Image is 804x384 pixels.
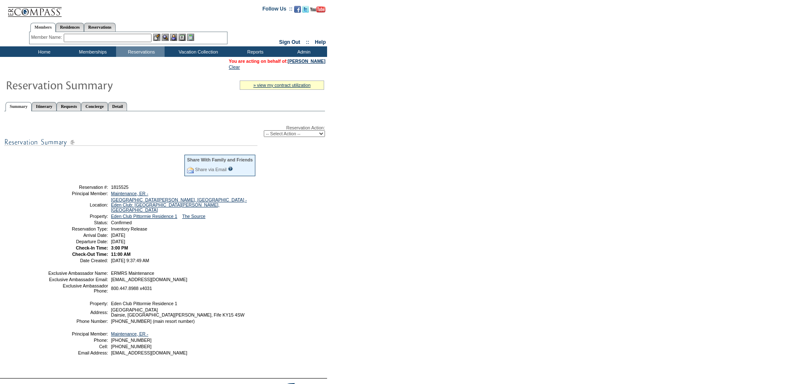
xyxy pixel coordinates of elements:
[48,191,108,196] td: Principal Member:
[48,283,108,293] td: Exclusive Ambassador Phone:
[279,39,300,45] a: Sign Out
[111,245,128,250] span: 3:00 PM
[182,214,206,219] a: The Source
[31,34,64,41] div: Member Name:
[111,191,148,196] a: Maintenance, ER -
[48,271,108,276] td: Exclusive Ambassador Name:
[48,226,108,231] td: Reservation Type:
[111,233,125,238] span: [DATE]
[76,245,108,250] strong: Check-In Time:
[162,34,169,41] img: View
[48,239,108,244] td: Departure Date:
[111,271,154,276] span: ERMRS Maintenance
[5,76,174,93] img: Reservaton Summary
[56,23,84,32] a: Residences
[302,6,309,13] img: Follow us on Twitter
[306,39,309,45] span: ::
[111,252,130,257] span: 11:00 AM
[48,197,108,212] td: Location:
[263,5,292,15] td: Follow Us ::
[19,46,68,57] td: Home
[48,338,108,343] td: Phone:
[111,239,125,244] span: [DATE]
[111,226,147,231] span: Inventory Release
[5,102,32,111] a: Summary
[48,331,108,336] td: Principal Member:
[111,277,187,282] span: [EMAIL_ADDRESS][DOMAIN_NAME]
[111,331,148,336] a: Maintenance, ER -
[229,59,325,64] span: You are acting on behalf of:
[111,301,177,306] span: Eden Club Pittormie Residence 1
[111,185,129,190] span: 1815525
[315,39,326,45] a: Help
[111,286,152,291] span: 800.447.8988 x4031
[72,252,108,257] strong: Check-Out Time:
[48,258,108,263] td: Date Created:
[116,46,165,57] td: Reservations
[111,350,187,355] span: [EMAIL_ADDRESS][DOMAIN_NAME]
[111,197,247,212] a: [GEOGRAPHIC_DATA][PERSON_NAME], [GEOGRAPHIC_DATA] - Eden Club: [GEOGRAPHIC_DATA][PERSON_NAME], [G...
[187,34,194,41] img: b_calculator.gif
[179,34,186,41] img: Reservations
[111,214,177,219] a: Eden Club Pittormie Residence 1
[294,6,301,13] img: Become our fan on Facebook
[310,6,325,13] img: Subscribe to our YouTube Channel
[81,102,108,111] a: Concierge
[48,277,108,282] td: Exclusive Ambassador Email:
[111,319,195,324] span: [PHONE_NUMBER] (main resort number)
[111,307,244,317] span: [GEOGRAPHIC_DATA] Dairsie, [GEOGRAPHIC_DATA][PERSON_NAME], Fife KY15 4SW
[4,125,325,137] div: Reservation Action:
[48,319,108,324] td: Phone Number:
[48,307,108,317] td: Address:
[170,34,177,41] img: Impersonate
[111,338,152,343] span: [PHONE_NUMBER]
[302,8,309,13] a: Follow us on Twitter
[228,166,233,171] input: What is this?
[48,350,108,355] td: Email Address:
[111,220,132,225] span: Confirmed
[294,8,301,13] a: Become our fan on Facebook
[153,34,160,41] img: b_edit.gif
[253,83,311,88] a: » view my contract utilization
[288,59,325,64] a: [PERSON_NAME]
[230,46,279,57] td: Reports
[48,233,108,238] td: Arrival Date:
[68,46,116,57] td: Memberships
[57,102,81,111] a: Requests
[4,137,257,148] img: subTtlResSummary.gif
[48,214,108,219] td: Property:
[165,46,230,57] td: Vacation Collection
[187,157,253,162] div: Share With Family and Friends
[111,344,152,349] span: [PHONE_NUMBER]
[279,46,327,57] td: Admin
[310,8,325,13] a: Subscribe to our YouTube Channel
[48,185,108,190] td: Reservation #:
[84,23,116,32] a: Reservations
[48,220,108,225] td: Status:
[229,64,240,70] a: Clear
[111,258,149,263] span: [DATE] 9:37:49 AM
[48,301,108,306] td: Property:
[195,167,227,172] a: Share via Email
[108,102,127,111] a: Detail
[30,23,56,32] a: Members
[32,102,57,111] a: Itinerary
[48,344,108,349] td: Cell:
